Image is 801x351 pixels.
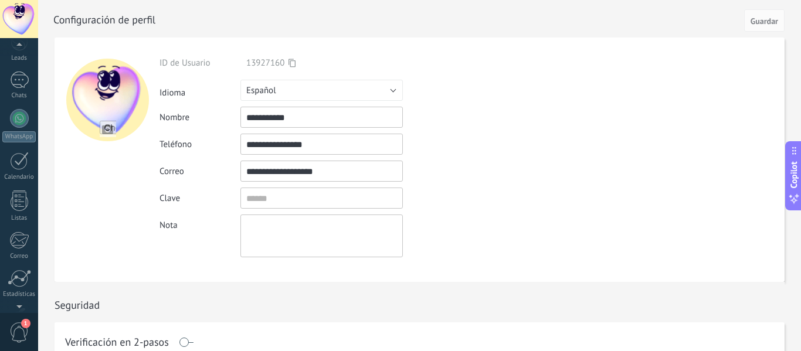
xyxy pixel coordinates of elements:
[246,85,276,96] span: Español
[2,253,36,260] div: Correo
[159,112,240,123] div: Nombre
[2,131,36,142] div: WhatsApp
[159,139,240,150] div: Teléfono
[751,17,778,25] span: Guardar
[2,173,36,181] div: Calendario
[55,298,100,312] h1: Seguridad
[240,80,403,101] button: Español
[2,92,36,100] div: Chats
[246,57,284,69] span: 13927160
[744,9,785,32] button: Guardar
[21,319,30,328] span: 1
[2,214,36,222] div: Listas
[159,83,240,98] div: Idioma
[159,166,240,177] div: Correo
[788,161,800,188] span: Copilot
[2,54,36,62] div: Leads
[159,193,240,204] div: Clave
[65,338,169,347] h1: Verificación en 2-pasos
[2,291,36,298] div: Estadísticas
[159,214,240,231] div: Nota
[159,57,240,69] div: ID de Usuario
